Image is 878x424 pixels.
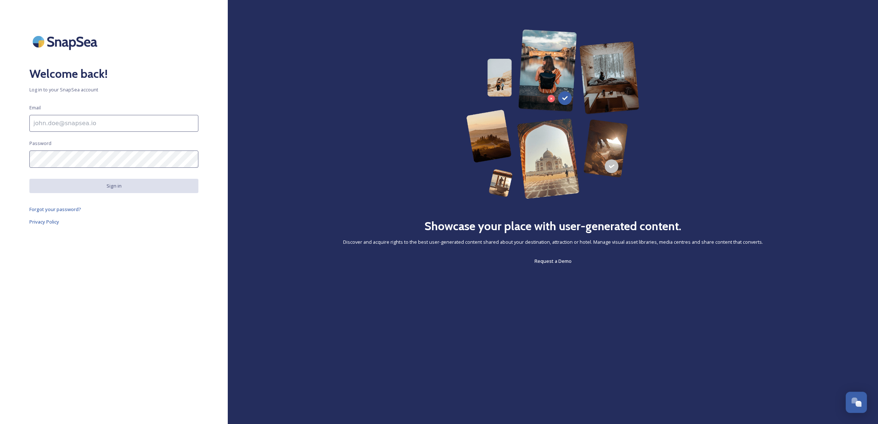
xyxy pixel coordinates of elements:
button: Sign in [29,179,198,193]
span: Discover and acquire rights to the best user-generated content shared about your destination, att... [343,239,763,246]
a: Request a Demo [535,257,572,265]
img: SnapSea Logo [29,29,103,54]
a: Privacy Policy [29,217,198,226]
a: Forgot your password? [29,205,198,214]
img: 63b42ca75bacad526042e722_Group%20154-p-800.png [466,29,639,199]
button: Open Chat [846,392,867,413]
span: Request a Demo [535,258,572,264]
span: Forgot your password? [29,206,81,213]
input: john.doe@snapsea.io [29,115,198,132]
h2: Welcome back! [29,65,198,83]
span: Password [29,140,51,147]
span: Email [29,104,41,111]
span: Log in to your SnapSea account [29,86,198,93]
h2: Showcase your place with user-generated content. [424,217,681,235]
span: Privacy Policy [29,218,59,225]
